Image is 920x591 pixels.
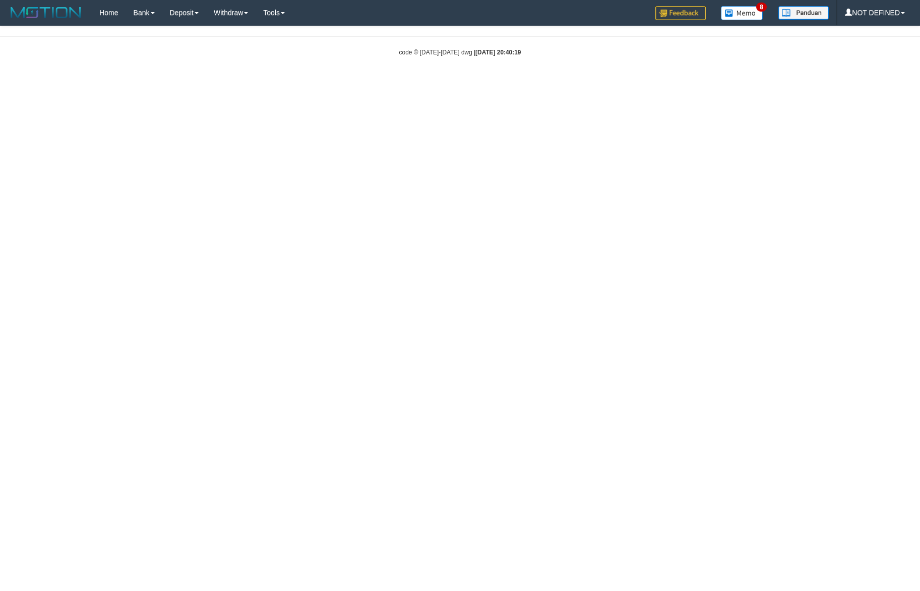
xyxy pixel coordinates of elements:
[475,49,521,56] strong: [DATE] 20:40:19
[399,49,521,56] small: code © [DATE]-[DATE] dwg |
[756,3,767,12] span: 8
[778,6,829,20] img: panduan.png
[655,6,706,20] img: Feedback.jpg
[721,6,763,20] img: Button%20Memo.svg
[8,5,84,20] img: MOTION_logo.png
